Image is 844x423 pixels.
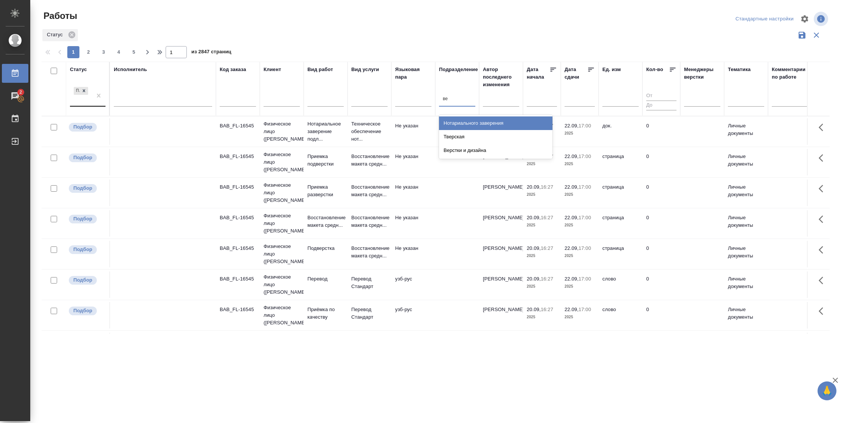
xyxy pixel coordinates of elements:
p: Восстановление макета средн... [351,245,388,260]
td: [PERSON_NAME] [479,271,523,298]
p: Восстановление макета средн... [351,153,388,168]
p: 20.09, [527,307,541,312]
button: 2 [82,46,95,58]
div: Кол-во [646,66,663,73]
input: До [646,101,676,110]
button: Здесь прячутся важные кнопки [814,241,832,259]
div: Тверская [439,130,552,144]
div: Можно подбирать исполнителей [68,183,105,194]
p: 22.09, [565,245,579,251]
td: [PERSON_NAME] [479,149,523,175]
span: 🙏 [821,383,833,399]
p: Личные документы [728,245,764,260]
button: Сохранить фильтры [795,28,809,42]
p: Нотариальное заверение подл... [307,120,344,143]
span: 3 [98,48,110,56]
p: 17:00 [579,245,591,251]
div: Вид услуги [351,66,379,73]
div: Можно подбирать исполнителей [68,275,105,285]
p: Подбор [73,184,92,192]
p: 17:00 [579,184,591,190]
p: 17:00 [579,215,591,220]
p: 17:00 [579,276,591,282]
td: Не указан [391,149,435,175]
p: Перевод Стандарт [351,275,388,290]
button: Здесь прячутся важные кнопки [814,149,832,167]
p: Техническое обеспечение нот... [351,120,388,143]
div: BAB_FL-16545 [220,183,256,191]
p: Личные документы [728,214,764,229]
div: BAB_FL-16545 [220,245,256,252]
p: 16:27 [541,307,553,312]
div: Подразделение [439,66,478,73]
div: Тематика [728,66,751,73]
p: 2025 [527,222,557,229]
span: Настроить таблицу [796,10,814,28]
p: Личные документы [728,183,764,198]
div: Нотариального заверения [439,116,552,130]
td: страница [599,241,642,267]
div: Можно подбирать исполнителей [68,306,105,316]
p: 16:27 [541,153,553,159]
span: Работы [42,10,77,22]
td: 0 [642,210,680,237]
td: Не указан [391,210,435,237]
div: BAB_FL-16545 [220,214,256,222]
td: [PERSON_NAME] [479,210,523,237]
td: 0 [642,302,680,328]
div: Ед. изм [602,66,621,73]
div: BAB_FL-16545 [220,153,256,160]
p: 2025 [565,252,595,260]
p: Физическое лицо ([PERSON_NAME]) [264,120,300,143]
p: 20.09, [527,276,541,282]
button: 5 [128,46,140,58]
div: Клиент [264,66,281,73]
td: слово [599,333,642,359]
div: Исполнитель [114,66,147,73]
div: Подбор [74,87,80,95]
p: Подбор [73,154,92,161]
div: Код заказа [220,66,246,73]
button: 4 [113,46,125,58]
td: [PERSON_NAME] [479,241,523,267]
td: док. [599,118,642,145]
p: 20.09, [527,153,541,159]
td: слово [599,271,642,298]
td: [PERSON_NAME] [479,180,523,206]
p: 17:00 [579,123,591,129]
p: 22.09, [565,184,579,190]
p: 22.09, [565,276,579,282]
p: 16:27 [541,276,553,282]
p: Восстановление макета средн... [351,183,388,198]
div: BAB_FL-16545 [220,275,256,283]
div: Менеджеры верстки [684,66,720,81]
p: 2025 [565,130,595,137]
p: 22.09, [565,153,579,159]
p: Восстановление макета средн... [307,214,344,229]
td: Не указан [391,180,435,206]
td: 0 [642,180,680,206]
td: 0 [642,149,680,175]
p: Личные документы [728,122,764,137]
button: 3 [98,46,110,58]
p: Физическое лицо ([PERSON_NAME]) [264,181,300,204]
button: Здесь прячутся важные кнопки [814,210,832,228]
span: из 2847 страниц [191,47,231,58]
p: Личные документы [728,275,764,290]
p: 16:27 [541,245,553,251]
div: Дата начала [527,66,549,81]
button: Здесь прячутся важные кнопки [814,302,832,320]
button: Здесь прячутся важные кнопки [814,118,832,136]
p: Физическое лицо ([PERSON_NAME]) [264,273,300,296]
p: Физическое лицо ([PERSON_NAME]) [264,212,300,235]
p: 2025 [527,160,557,168]
p: Восстановление макета средн... [351,214,388,229]
div: BAB_FL-16545 [220,122,256,130]
span: 4 [113,48,125,56]
div: BAB_FL-16545 [220,306,256,313]
p: 20.09, [527,184,541,190]
td: 0 [642,118,680,145]
p: Подбор [73,215,92,223]
p: Личные документы [728,306,764,321]
p: Физическое лицо ([PERSON_NAME]) [264,151,300,174]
